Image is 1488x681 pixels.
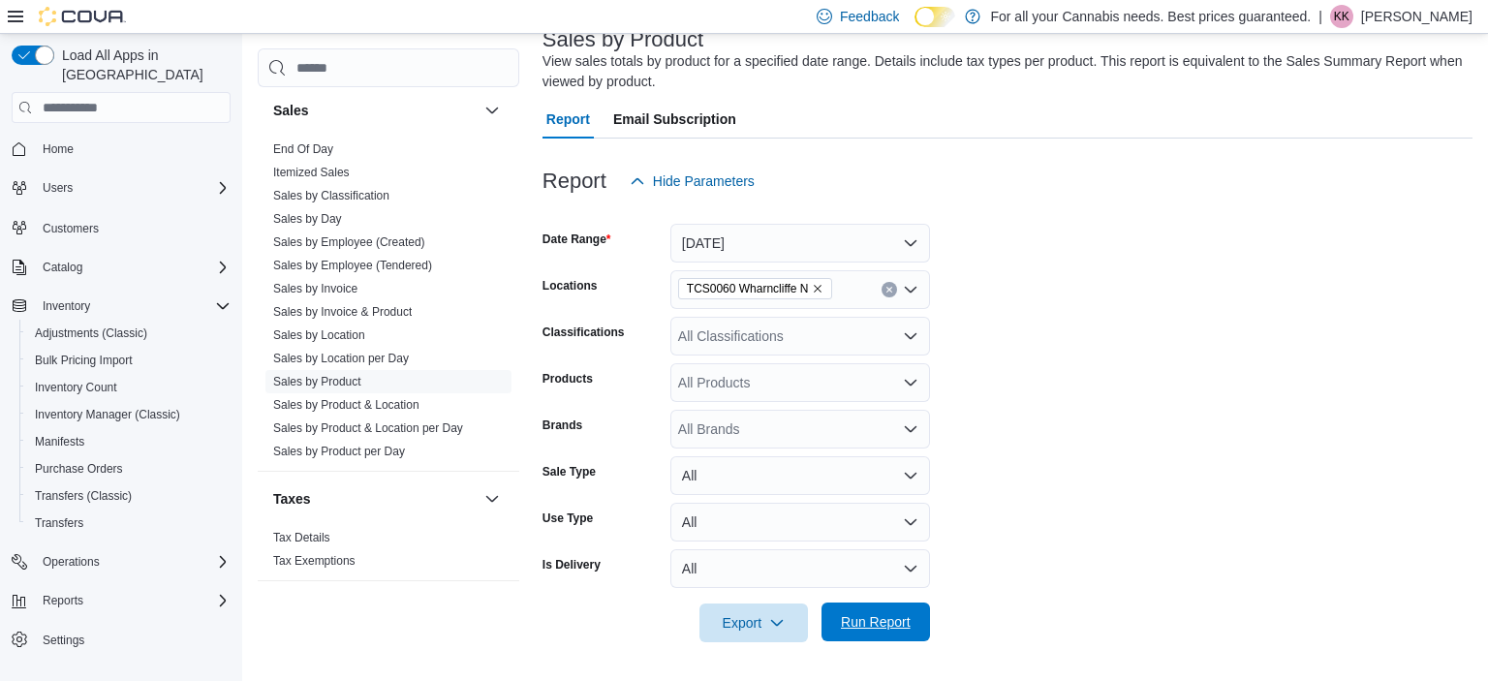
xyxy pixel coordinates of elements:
span: Bulk Pricing Import [27,349,231,372]
button: Export [699,604,808,642]
span: Hide Parameters [653,171,755,191]
button: All [670,549,930,588]
button: All [670,456,930,495]
input: Dark Mode [914,7,955,27]
button: Taxes [480,487,504,511]
span: Sales by Employee (Tendered) [273,258,432,273]
h3: Report [542,170,606,193]
button: All [670,503,930,542]
span: Itemized Sales [273,165,350,180]
label: Locations [542,278,598,294]
button: Catalog [35,256,90,279]
button: Sales [480,99,504,122]
a: Sales by Product & Location per Day [273,421,463,435]
span: Operations [35,550,231,573]
p: | [1318,5,1322,28]
label: Sale Type [542,464,596,480]
span: Inventory Manager (Classic) [27,403,231,426]
span: Report [546,100,590,139]
span: Run Report [841,612,911,632]
span: KK [1334,5,1349,28]
button: Users [4,174,238,201]
button: [DATE] [670,224,930,263]
span: Sales by Employee (Created) [273,234,425,250]
button: Hide Parameters [622,162,762,201]
button: Remove TCS0060 Wharncliffe N from selection in this group [812,283,823,294]
a: Transfers (Classic) [27,484,139,508]
a: Sales by Classification [273,189,389,202]
span: Sales by Location [273,327,365,343]
span: Sales by Product [273,374,361,389]
span: Sales by Product per Day [273,444,405,459]
button: Transfers (Classic) [19,482,238,510]
span: Reports [43,593,83,608]
span: Sales by Product & Location per Day [273,420,463,436]
span: Export [711,604,796,642]
span: Bulk Pricing Import [35,353,133,368]
span: Settings [35,628,231,652]
a: Sales by Invoice [273,282,357,295]
a: Manifests [27,430,92,453]
button: Users [35,176,80,200]
a: Sales by Location per Day [273,352,409,365]
h3: Sales by Product [542,28,703,51]
span: Sales by Classification [273,188,389,203]
a: Tax Exemptions [273,554,356,568]
span: Inventory Manager (Classic) [35,407,180,422]
a: Sales by Day [273,212,342,226]
button: Customers [4,213,238,241]
button: Operations [4,548,238,575]
span: TCS0060 Wharncliffe N [687,279,809,298]
a: Sales by Invoice & Product [273,305,412,319]
button: Inventory Count [19,374,238,401]
a: Bulk Pricing Import [27,349,140,372]
button: Operations [35,550,108,573]
button: Taxes [273,489,477,509]
span: Home [43,141,74,157]
label: Brands [542,418,582,433]
span: Transfers (Classic) [27,484,231,508]
button: Clear input [882,282,897,297]
button: Reports [35,589,91,612]
a: Sales by Employee (Created) [273,235,425,249]
button: Open list of options [903,328,918,344]
span: Email Subscription [613,100,736,139]
div: Kate Kerschner [1330,5,1353,28]
a: Sales by Product per Day [273,445,405,458]
a: End Of Day [273,142,333,156]
span: Customers [35,215,231,239]
button: Inventory [4,293,238,320]
button: Purchase Orders [19,455,238,482]
a: Purchase Orders [27,457,131,480]
div: Taxes [258,526,519,580]
button: Settings [4,626,238,654]
span: Catalog [35,256,231,279]
label: Classifications [542,325,625,340]
span: Manifests [27,430,231,453]
button: Reports [4,587,238,614]
span: Sales by Invoice [273,281,357,296]
a: Sales by Employee (Tendered) [273,259,432,272]
button: Bulk Pricing Import [19,347,238,374]
span: Customers [43,221,99,236]
button: Inventory [35,294,98,318]
div: View sales totals by product for a specified date range. Details include tax types per product. T... [542,51,1463,92]
span: Purchase Orders [27,457,231,480]
span: Users [35,176,231,200]
a: Settings [35,629,92,652]
div: Sales [258,138,519,471]
span: End Of Day [273,141,333,157]
a: Home [35,138,81,161]
button: Transfers [19,510,238,537]
a: Customers [35,217,107,240]
span: Sales by Invoice & Product [273,304,412,320]
button: Manifests [19,428,238,455]
span: Reports [35,589,231,612]
button: Run Report [821,603,930,641]
span: Purchase Orders [35,461,123,477]
span: Operations [43,554,100,570]
p: For all your Cannabis needs. Best prices guaranteed. [990,5,1311,28]
span: Settings [43,633,84,648]
img: Cova [39,7,126,26]
span: Transfers [35,515,83,531]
